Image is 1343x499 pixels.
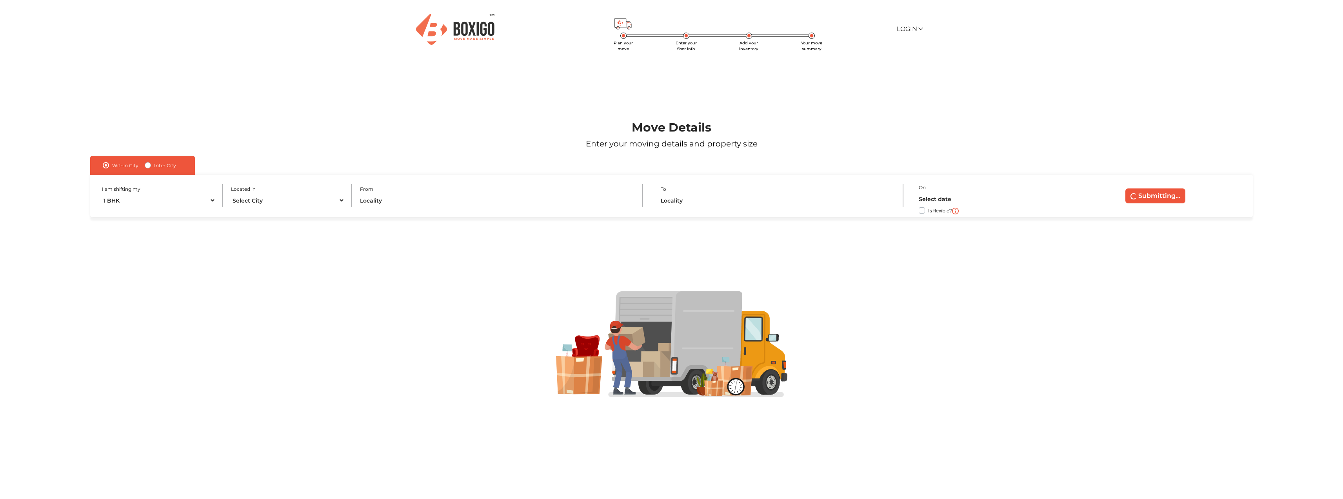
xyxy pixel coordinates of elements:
[897,25,922,33] a: Login
[360,186,373,193] label: From
[54,138,1289,150] p: Enter your moving details and property size
[801,40,822,51] span: Your move summary
[676,40,697,51] span: Enter your floor info
[360,194,627,207] input: Locality
[919,184,926,191] label: On
[614,40,633,51] span: Plan your move
[154,161,176,170] label: Inter City
[1125,188,1185,203] button: Submitting...
[661,194,890,207] input: Locality
[739,40,758,51] span: Add your inventory
[102,186,140,193] label: I am shifting my
[661,186,666,193] label: To
[231,186,256,193] label: Located in
[112,161,138,170] label: Within City
[952,208,959,214] img: i
[928,206,952,214] label: Is flexible?
[54,121,1289,135] h1: Move Details
[919,192,1053,206] input: Select date
[416,14,494,45] img: Boxigo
